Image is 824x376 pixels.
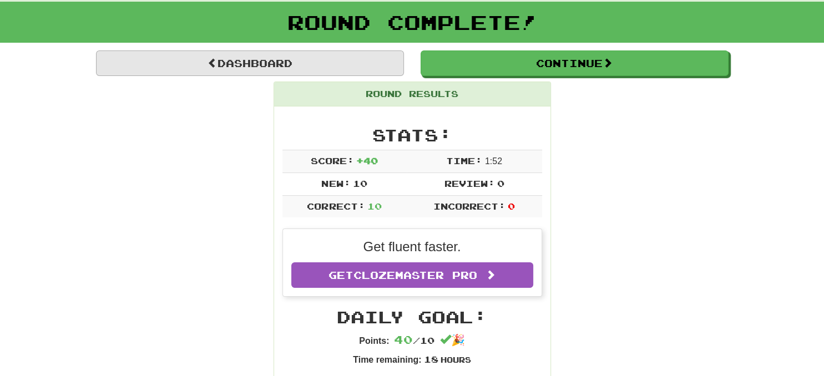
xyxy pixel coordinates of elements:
[421,50,729,76] button: Continue
[353,355,421,364] strong: Time remaining:
[96,50,404,76] a: Dashboard
[440,334,465,346] span: 🎉
[485,156,502,166] span: 1 : 52
[508,201,515,211] span: 0
[394,333,413,346] span: 40
[394,335,434,345] span: / 10
[282,308,542,326] h2: Daily Goal:
[291,262,533,288] a: GetClozemaster Pro
[311,155,354,166] span: Score:
[282,126,542,144] h2: Stats:
[359,336,389,345] strong: Points:
[441,355,471,364] small: Hours
[307,201,365,211] span: Correct:
[433,201,505,211] span: Incorrect:
[353,178,367,189] span: 10
[356,155,378,166] span: + 40
[423,354,438,364] span: 18
[367,201,382,211] span: 10
[274,82,550,106] div: Round Results
[353,269,477,281] span: Clozemaster Pro
[497,178,504,189] span: 0
[4,11,820,33] h1: Round Complete!
[446,155,482,166] span: Time:
[291,237,533,256] p: Get fluent faster.
[321,178,350,189] span: New:
[444,178,494,189] span: Review:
